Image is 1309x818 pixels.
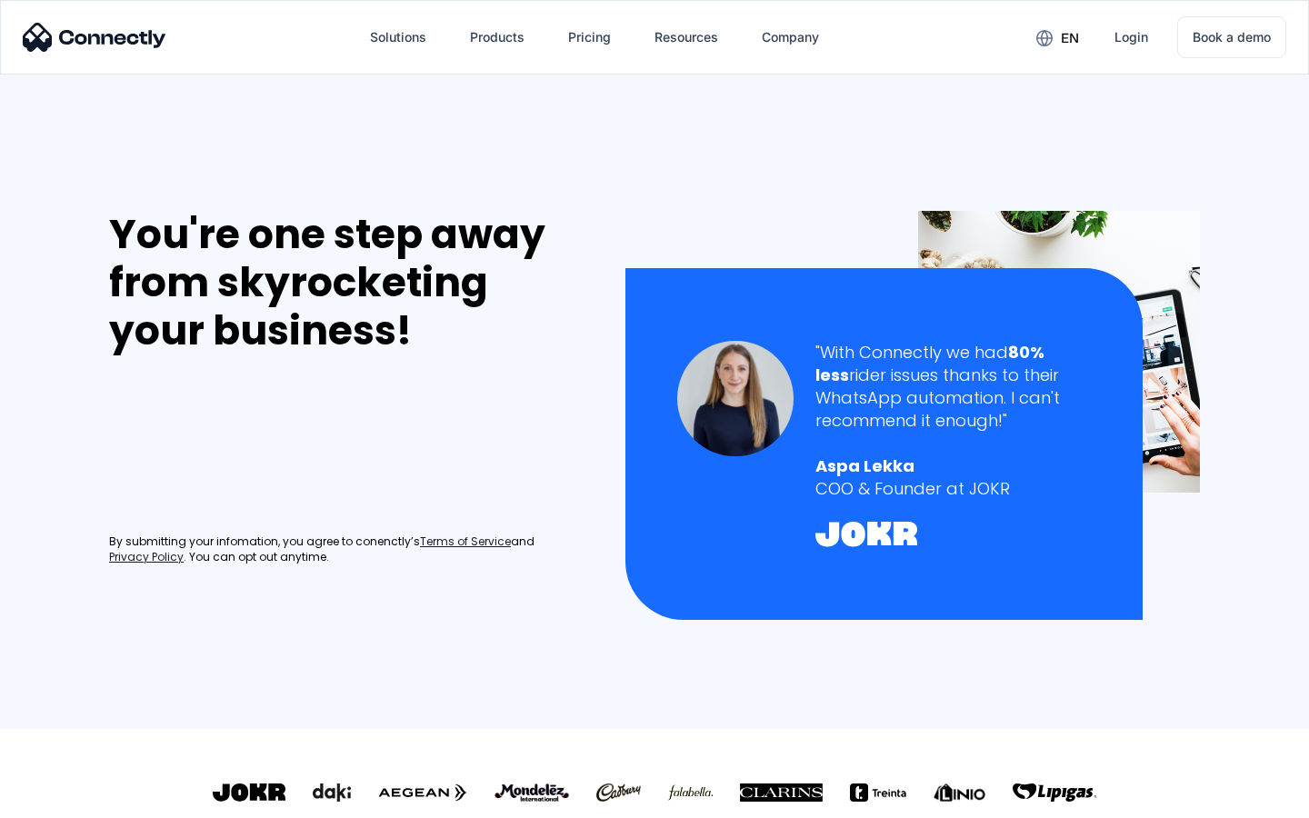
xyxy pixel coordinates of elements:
strong: 80% less [815,341,1044,386]
a: Pricing [554,15,625,59]
ul: Language list [36,786,109,812]
iframe: Form 0 [109,376,382,513]
div: Resources [640,15,733,59]
div: COO & Founder at JOKR [815,477,1091,500]
div: Login [1114,25,1148,50]
div: You're one step away from skyrocketing your business! [109,211,587,354]
div: Pricing [568,25,611,50]
div: Resources [654,25,718,50]
div: Products [455,15,539,59]
aside: Language selected: English [18,786,109,812]
div: Solutions [355,15,441,59]
a: Login [1100,15,1163,59]
div: By submitting your infomation, you agree to conenctly’s and . You can opt out anytime. [109,534,587,565]
a: Terms of Service [420,534,511,550]
div: Company [747,15,834,59]
div: en [1061,25,1079,51]
div: en [1022,24,1093,51]
a: Privacy Policy [109,550,184,565]
img: Connectly Logo [23,23,166,52]
a: Book a demo [1177,16,1286,58]
div: "With Connectly we had rider issues thanks to their WhatsApp automation. I can't recommend it eno... [815,341,1091,433]
strong: Aspa Lekka [815,454,914,477]
div: Solutions [370,25,426,50]
div: Company [762,25,819,50]
div: Products [470,25,525,50]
